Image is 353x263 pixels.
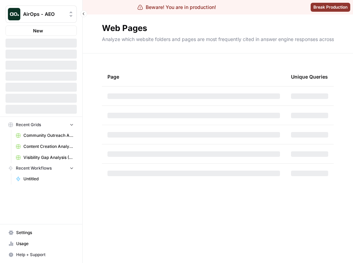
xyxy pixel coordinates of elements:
span: Untitled [23,176,74,182]
span: Help + Support [16,252,74,258]
div: Page [107,67,280,86]
button: Recent Workflows [6,163,77,173]
button: Workspace: AirOps - AEO [6,6,77,23]
a: Visibility Gap Analysis (18) [13,152,77,163]
p: Analyze which website folders and pages are most frequently cited in answer engine responses acro... [102,34,334,43]
div: Web Pages [102,23,147,34]
a: Content Creation Analysis (1) [13,141,77,152]
img: AirOps - AEO Logo [8,8,20,20]
span: Settings [16,230,74,236]
button: Break Production [311,3,350,12]
a: Usage [6,238,77,249]
span: AirOps - AEO [23,11,65,18]
span: Community Outreach Analysis [23,132,74,139]
span: Break Production [313,4,347,10]
a: Settings [6,227,77,238]
button: Recent Grids [6,120,77,130]
span: Content Creation Analysis (1) [23,143,74,150]
button: Help + Support [6,249,77,260]
span: Recent Workflows [16,165,52,171]
button: New [6,26,77,36]
span: Recent Grids [16,122,41,128]
a: Community Outreach Analysis [13,130,77,141]
a: Untitled [13,173,77,184]
span: New [33,27,43,34]
span: Visibility Gap Analysis (18) [23,154,74,161]
span: Usage [16,241,74,247]
div: Unique Queries [291,67,328,86]
div: Beware! You are in production! [137,4,216,11]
